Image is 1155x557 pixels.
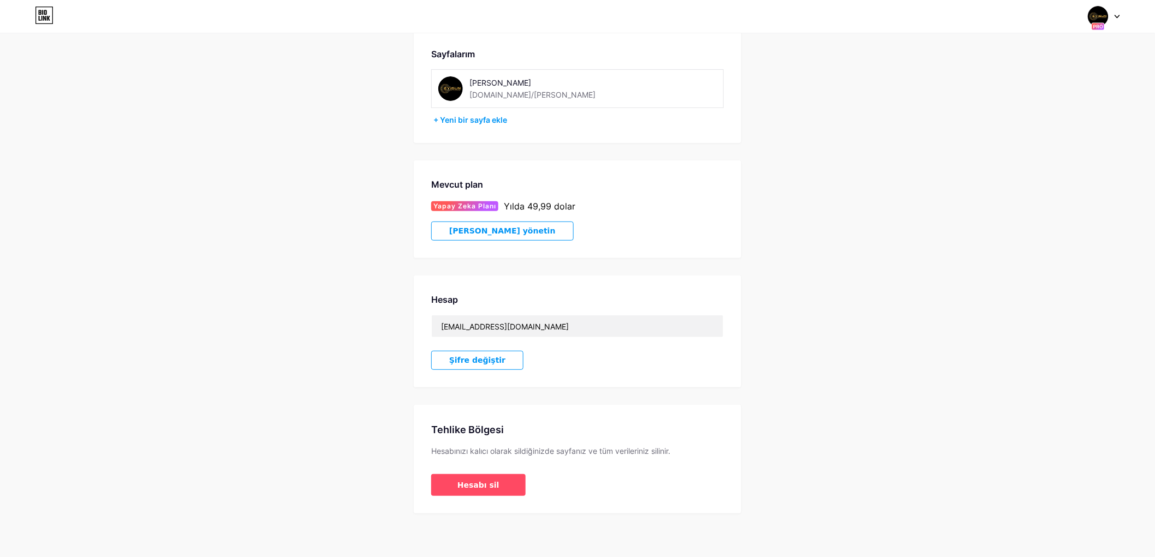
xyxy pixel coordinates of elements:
[431,474,526,496] button: Hesabı sil
[431,446,670,456] font: Hesabınızı kalıcı olarak sildiğinizde sayfanız ve tüm verileriniz silinir.
[431,424,504,435] font: Tehlike Bölgesi
[433,202,496,210] font: Yapay Zeka Planı
[433,115,507,124] font: + Yeni bir sayfa ekle
[432,315,723,337] input: E-posta
[504,201,575,212] font: Yılda 49,99 dolar
[449,226,556,235] font: [PERSON_NAME] yönetin
[431,294,458,305] font: Hesap
[431,49,475,59] font: Sayfalarım
[438,76,463,101] img: eyigun
[431,351,523,370] button: Şifre değiştir
[1088,6,1109,27] img: eyigun
[431,179,483,190] font: Mevcut plan
[449,356,505,364] font: Şifre değiştir
[469,78,531,87] font: [PERSON_NAME]
[469,90,596,99] font: [DOMAIN_NAME]/[PERSON_NAME]
[457,481,499,489] font: Hesabı sil
[431,221,574,241] button: [PERSON_NAME] yönetin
